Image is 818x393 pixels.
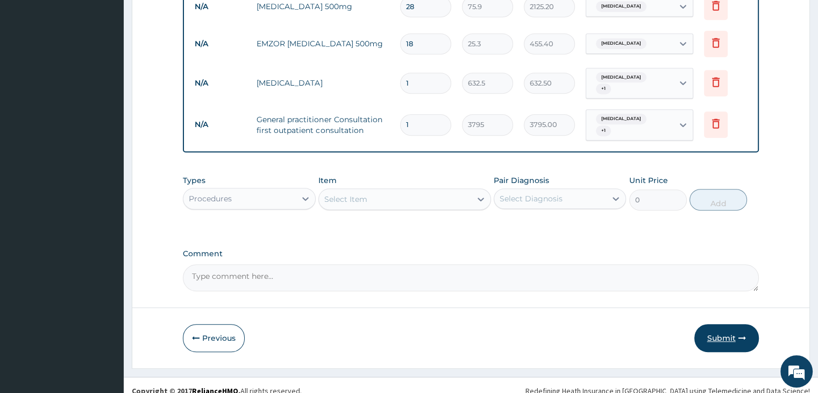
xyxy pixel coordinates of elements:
[596,125,611,136] span: + 1
[183,176,205,185] label: Types
[189,193,232,204] div: Procedures
[56,60,181,74] div: Chat with us now
[189,34,251,54] td: N/A
[189,73,251,93] td: N/A
[596,72,646,83] span: [MEDICAL_DATA]
[596,38,646,49] span: [MEDICAL_DATA]
[494,175,549,186] label: Pair Diagnosis
[500,193,563,204] div: Select Diagnosis
[318,175,337,186] label: Item
[596,114,646,124] span: [MEDICAL_DATA]
[629,175,668,186] label: Unit Price
[189,115,251,135] td: N/A
[5,271,205,309] textarea: Type your message and hit 'Enter'
[176,5,202,31] div: Minimize live chat window
[689,189,747,210] button: Add
[62,124,148,233] span: We're online!
[20,54,44,81] img: d_794563401_company_1708531726252_794563401
[596,83,611,94] span: + 1
[183,249,758,258] label: Comment
[251,33,394,54] td: EMZOR [MEDICAL_DATA] 500mg
[251,109,394,141] td: General practitioner Consultation first outpatient consultation
[596,1,646,12] span: [MEDICAL_DATA]
[183,324,245,352] button: Previous
[324,194,367,205] div: Select Item
[694,324,759,352] button: Submit
[251,72,394,94] td: [MEDICAL_DATA]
